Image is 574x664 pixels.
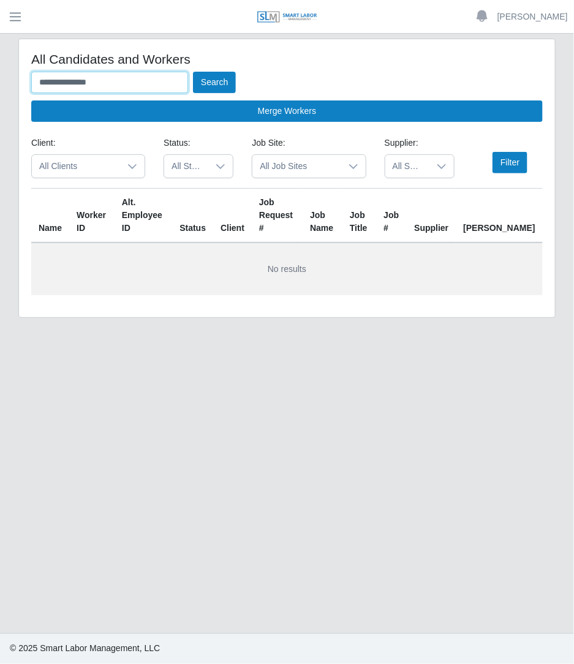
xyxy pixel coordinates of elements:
[31,51,543,67] h4: All Candidates and Workers
[342,189,376,243] th: Job Title
[69,189,115,243] th: Worker ID
[252,189,303,243] th: Job Request #
[252,137,285,149] label: Job Site:
[31,137,56,149] label: Client:
[407,189,456,243] th: Supplier
[193,72,236,93] button: Search
[164,155,208,178] span: All Statuses
[172,189,213,243] th: Status
[10,644,160,654] span: © 2025 Smart Labor Management, LLC
[32,155,120,178] span: All Clients
[493,152,527,173] button: Filter
[31,243,543,295] td: No results
[213,189,252,243] th: Client
[456,189,543,243] th: [PERSON_NAME]
[31,189,69,243] th: Name
[497,10,568,23] a: [PERSON_NAME]
[31,100,543,122] button: Merge Workers
[385,155,429,178] span: All Suppliers
[252,155,341,178] span: All Job Sites
[164,137,191,149] label: Status:
[303,189,342,243] th: Job Name
[385,137,418,149] label: Supplier:
[257,10,318,24] img: SLM Logo
[376,189,407,243] th: Job #
[115,189,172,243] th: Alt. Employee ID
